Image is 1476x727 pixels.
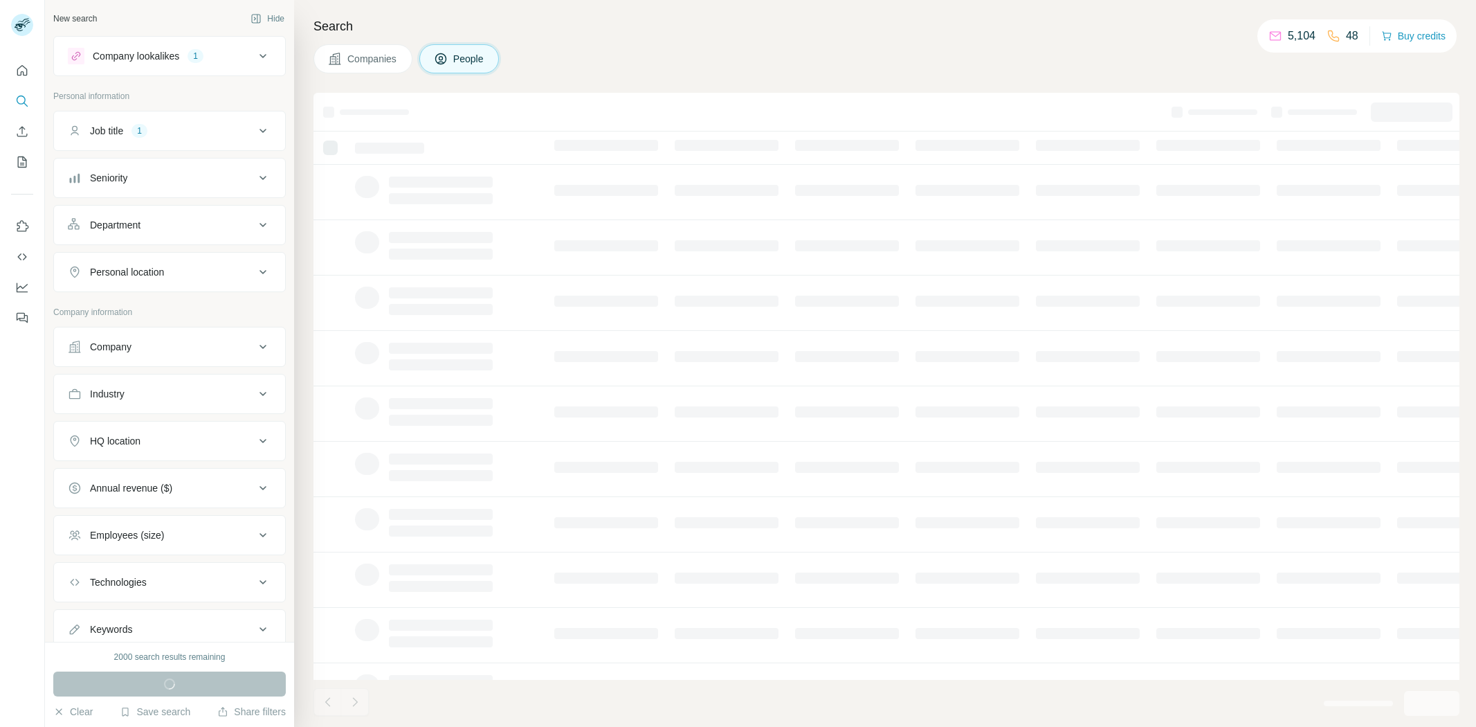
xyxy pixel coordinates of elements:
[11,305,33,330] button: Feedback
[114,651,226,663] div: 2000 search results remaining
[90,265,164,279] div: Personal location
[54,255,285,289] button: Personal location
[241,8,294,29] button: Hide
[90,387,125,401] div: Industry
[131,125,147,137] div: 1
[54,424,285,458] button: HQ location
[53,705,93,719] button: Clear
[313,17,1459,36] h4: Search
[54,330,285,363] button: Company
[90,340,131,354] div: Company
[11,89,33,114] button: Search
[11,119,33,144] button: Enrich CSV
[53,12,97,25] div: New search
[54,39,285,73] button: Company lookalikes1
[453,52,485,66] span: People
[90,622,132,636] div: Keywords
[54,161,285,195] button: Seniority
[54,472,285,505] button: Annual revenue ($)
[11,214,33,239] button: Use Surfe on LinkedIn
[347,52,398,66] span: Companies
[54,566,285,599] button: Technologies
[90,218,140,232] div: Department
[54,208,285,242] button: Department
[11,150,33,174] button: My lists
[1288,28,1315,44] p: 5,104
[90,575,147,589] div: Technologies
[53,306,286,318] p: Company information
[90,124,123,138] div: Job title
[90,528,164,542] div: Employees (size)
[120,705,190,719] button: Save search
[54,114,285,147] button: Job title1
[11,244,33,269] button: Use Surfe API
[54,377,285,411] button: Industry
[188,50,203,62] div: 1
[54,613,285,646] button: Keywords
[90,481,172,495] div: Annual revenue ($)
[53,90,286,102] p: Personal information
[90,171,127,185] div: Seniority
[54,519,285,552] button: Employees (size)
[11,275,33,300] button: Dashboard
[93,49,179,63] div: Company lookalikes
[1381,26,1446,46] button: Buy credits
[217,705,286,719] button: Share filters
[90,434,140,448] div: HQ location
[11,58,33,83] button: Quick start
[1346,28,1358,44] p: 48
